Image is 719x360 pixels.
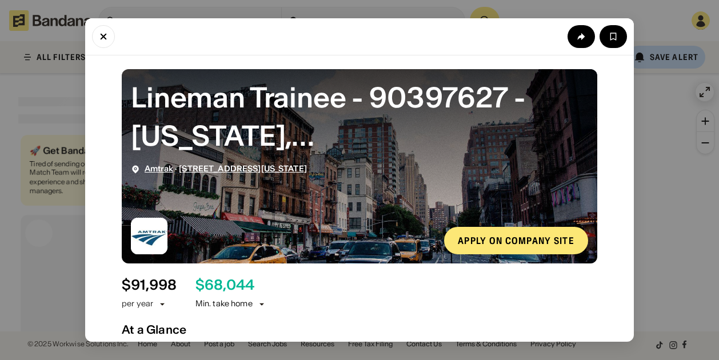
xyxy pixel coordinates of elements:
a: Apply on company site [444,227,588,254]
div: per year [122,298,153,310]
a: [STREET_ADDRESS][US_STATE] [179,163,307,174]
div: Apply on company site [458,236,574,245]
div: $ 68,044 [195,277,255,294]
div: Lineman Trainee - 90397627 - New York, NY [131,78,588,155]
a: Amtrak [145,163,173,174]
div: Min. take home [195,298,266,310]
div: $ 91,998 [122,277,177,294]
div: · [145,164,307,174]
img: Amtrak logo [131,218,167,254]
div: At a Glance [122,323,597,337]
button: Close [92,25,115,48]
